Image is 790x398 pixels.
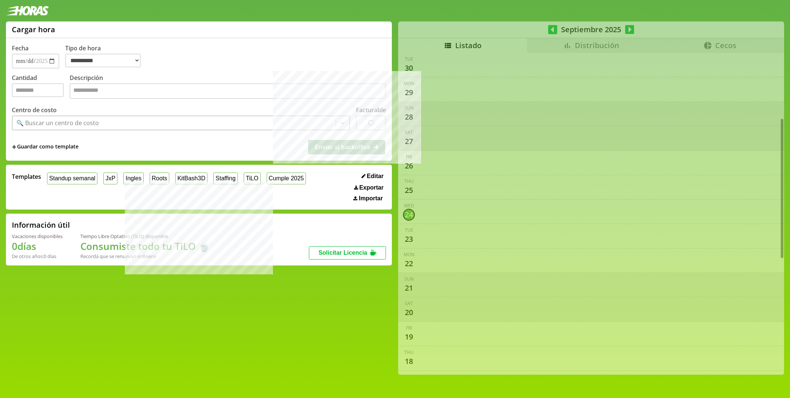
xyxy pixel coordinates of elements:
[267,173,306,184] button: Cumple 2025
[16,119,99,127] div: 🔍 Buscar un centro de costo
[65,44,147,68] label: Tipo de hora
[70,74,386,101] label: Descripción
[6,6,49,16] img: logotipo
[80,253,210,260] div: Recordá que se renuevan en
[12,240,63,253] h1: 0 días
[12,106,57,114] label: Centro de costo
[356,106,386,114] label: Facturable
[359,195,383,202] span: Importar
[65,54,141,67] select: Tipo de hora
[12,173,41,181] span: Templates
[103,173,117,184] button: JxP
[12,253,63,260] div: De otros años: 0 días
[319,250,367,256] span: Solicitar Licencia
[12,83,64,97] input: Cantidad
[12,143,79,151] span: +Guardar como template
[12,44,29,52] label: Fecha
[244,173,261,184] button: TiLO
[213,173,238,184] button: Staffing
[47,173,97,184] button: Standup semanal
[359,184,384,191] span: Exportar
[12,143,16,151] span: +
[150,173,169,184] button: Roots
[80,240,210,253] h1: Consumiste todo tu TiLO 🍵
[80,233,210,240] div: Tiempo Libre Optativo (TiLO) disponible
[12,74,70,101] label: Cantidad
[367,173,383,180] span: Editar
[70,83,386,99] textarea: Descripción
[359,173,386,180] button: Editar
[123,173,143,184] button: Ingles
[12,233,63,240] div: Vacaciones disponibles
[175,173,207,184] button: KitBash3D
[143,253,156,260] b: Enero
[12,24,55,34] h1: Cargar hora
[309,246,386,260] button: Solicitar Licencia
[12,220,70,230] h2: Información útil
[352,184,386,191] button: Exportar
